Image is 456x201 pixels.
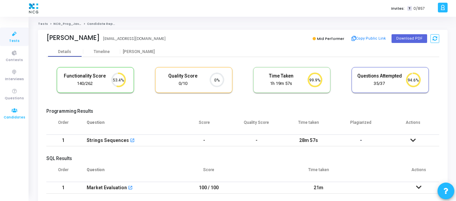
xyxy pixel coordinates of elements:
a: Tests [38,22,48,26]
div: Market Evaluation [87,182,127,193]
h5: Time Taken [259,73,304,79]
span: Interviews [5,77,24,82]
th: Order [46,163,80,182]
td: 1 [46,135,80,146]
h5: Quality Score [161,73,206,79]
mat-icon: open_in_new [128,186,133,191]
div: Timeline [94,49,110,54]
th: Time taken [239,163,398,182]
td: 21m [239,182,398,194]
span: Contests [6,57,23,63]
div: 35/37 [357,81,402,87]
div: [PERSON_NAME] [46,34,100,42]
th: Quality Score [230,116,283,135]
th: Question [80,163,178,182]
th: Order [46,116,80,135]
button: Copy Public Link [350,34,388,44]
div: 1h 19m 57s [259,81,304,87]
td: 1 [46,182,80,194]
div: Strings Sequences [87,135,129,146]
label: Invites: [391,6,405,11]
th: Plagiarized [335,116,387,135]
h5: Functionality Score [62,73,107,79]
div: 140/262 [62,81,107,87]
th: Actions [387,116,440,135]
div: [EMAIL_ADDRESS][DOMAIN_NAME] [103,36,166,42]
h5: SQL Results [46,156,439,161]
td: 28m 57s [283,135,335,146]
span: Candidates [4,115,25,120]
mat-icon: open_in_new [130,139,135,143]
div: [PERSON_NAME] [120,49,157,54]
th: Score [178,163,239,182]
td: 100 / 100 [178,182,239,194]
td: - [230,135,283,146]
nav: breadcrumb [38,22,448,26]
div: 0/10 [161,81,206,87]
th: Time taken [283,116,335,135]
h5: Programming Results [46,108,439,114]
span: T [407,6,412,11]
div: Details [58,49,71,54]
th: Question [80,116,178,135]
span: Questions [5,96,24,101]
img: logo [27,2,40,15]
span: Mid Performer [317,36,344,41]
button: Download PDF [392,34,427,43]
td: - [178,135,231,146]
th: Score [178,116,231,135]
span: 0/857 [413,6,425,11]
span: Candidate Report [87,22,118,26]
h5: Questions Attempted [357,73,402,79]
a: NCG_Prog_JavaFS_2025_Test [53,22,106,26]
th: Actions [398,163,439,182]
span: - [360,138,362,143]
span: Tests [9,38,19,44]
